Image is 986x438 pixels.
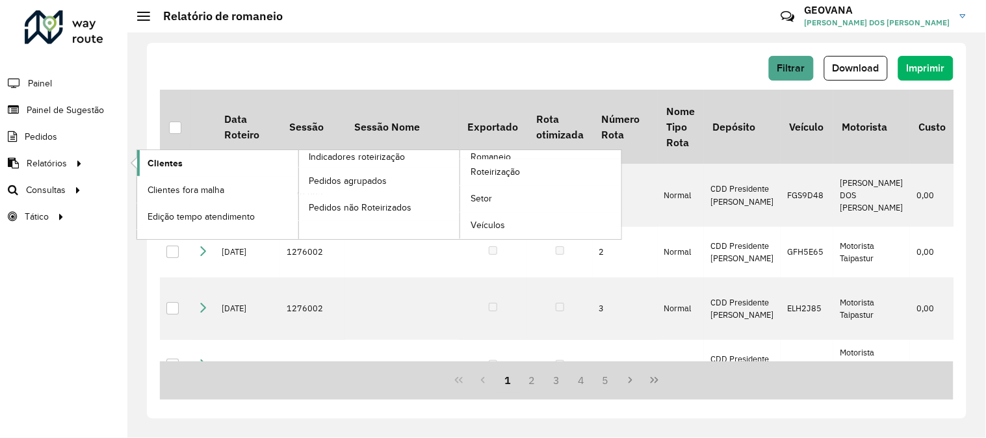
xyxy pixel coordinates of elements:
span: Clientes [148,157,183,170]
span: Relatórios [27,157,67,170]
span: Pedidos não Roteirizados [309,201,412,214]
td: 1276002 [280,227,345,277]
td: 2 [593,227,658,277]
td: Motorista Presidente [PERSON_NAME] [833,340,910,391]
span: Indicadores roteirização [309,150,406,164]
th: Nome Tipo Rota [658,90,704,164]
span: [PERSON_NAME] DOS [PERSON_NAME] [805,17,950,29]
a: Romaneio [299,150,622,239]
td: CDD Presidente [PERSON_NAME] [704,340,781,391]
button: Last Page [642,368,667,393]
span: Consultas [26,183,66,197]
td: Motorista Taipastur [833,227,910,277]
a: Veículos [460,213,621,238]
td: 0,00 [910,277,959,341]
span: Clientes fora malha [148,183,224,197]
td: ELH2J85 [781,277,833,341]
a: Clientes fora malha [137,177,298,203]
th: Veículo [781,90,833,164]
h2: Relatório de romaneio [150,9,283,23]
th: Custo [910,90,959,164]
td: 0,00 [910,227,959,277]
button: 4 [569,368,593,393]
span: Veículos [471,218,505,232]
td: Normal [658,164,704,227]
span: Painel [28,77,52,90]
a: Contato Rápido [773,3,801,31]
td: 4 [593,340,658,391]
button: 3 [545,368,569,393]
span: Edição tempo atendimento [148,210,255,224]
td: GFH5E65 [781,227,833,277]
th: Sessão [280,90,345,164]
button: Download [824,56,888,81]
a: Pedidos não Roteirizados [299,194,460,220]
td: Motorista Taipastur [833,277,910,341]
a: Edição tempo atendimento [137,203,298,229]
td: 1276002 [280,340,345,391]
a: Pedidos agrupados [299,168,460,194]
td: CDD Presidente [PERSON_NAME] [704,164,781,227]
td: [DATE] [215,227,280,277]
td: Normal [658,277,704,341]
td: Normal [658,227,704,277]
span: Download [833,62,879,73]
td: 0,00 [910,340,959,391]
td: 1 [593,164,658,227]
a: Clientes [137,150,298,176]
td: 0,00 [910,164,959,227]
span: Imprimir [907,62,945,73]
span: Romaneio [471,150,511,164]
span: Pedidos agrupados [309,174,387,188]
th: Data Roteiro [215,90,280,164]
button: Filtrar [769,56,814,81]
span: Filtrar [777,62,805,73]
th: Motorista [833,90,910,164]
th: Exportado [459,90,527,164]
button: Next Page [618,368,643,393]
td: CDD Presidente [PERSON_NAME] [704,277,781,341]
th: Depósito [704,90,781,164]
td: 3 [593,277,658,341]
button: 1 [495,368,520,393]
button: 5 [593,368,618,393]
a: Setor [460,186,621,212]
h3: GEOVANA [805,4,950,16]
th: Sessão Nome [345,90,459,164]
a: Indicadores roteirização [137,150,460,239]
td: Normal [658,340,704,391]
td: CDD Presidente [PERSON_NAME] [704,227,781,277]
button: 2 [520,368,545,393]
span: Painel de Sugestão [27,103,104,117]
span: Roteirização [471,165,520,179]
span: Tático [25,210,49,224]
td: FGS9D48 [781,164,833,227]
a: Roteirização [460,159,621,185]
th: Número Rota [593,90,658,164]
th: Rota otimizada [527,90,592,164]
td: [DATE] [215,340,280,391]
td: [DATE] [215,277,280,341]
span: Pedidos [25,130,57,144]
td: FPE7954 [781,340,833,391]
td: 1276002 [280,277,345,341]
button: Imprimir [898,56,954,81]
td: [PERSON_NAME] DOS [PERSON_NAME] [833,164,910,227]
span: Setor [471,192,492,205]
